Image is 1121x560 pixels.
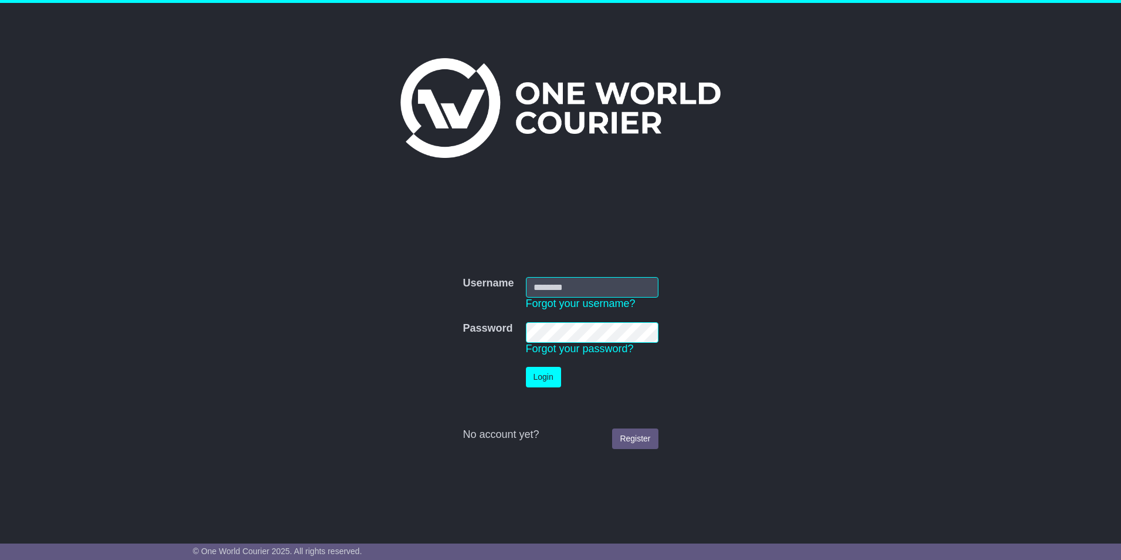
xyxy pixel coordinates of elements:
span: © One World Courier 2025. All rights reserved. [193,546,362,556]
a: Forgot your username? [526,298,636,309]
a: Register [612,429,658,449]
label: Username [463,277,514,290]
a: Forgot your password? [526,343,634,355]
img: One World [400,58,721,158]
div: No account yet? [463,429,658,441]
button: Login [526,367,561,387]
label: Password [463,322,512,335]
